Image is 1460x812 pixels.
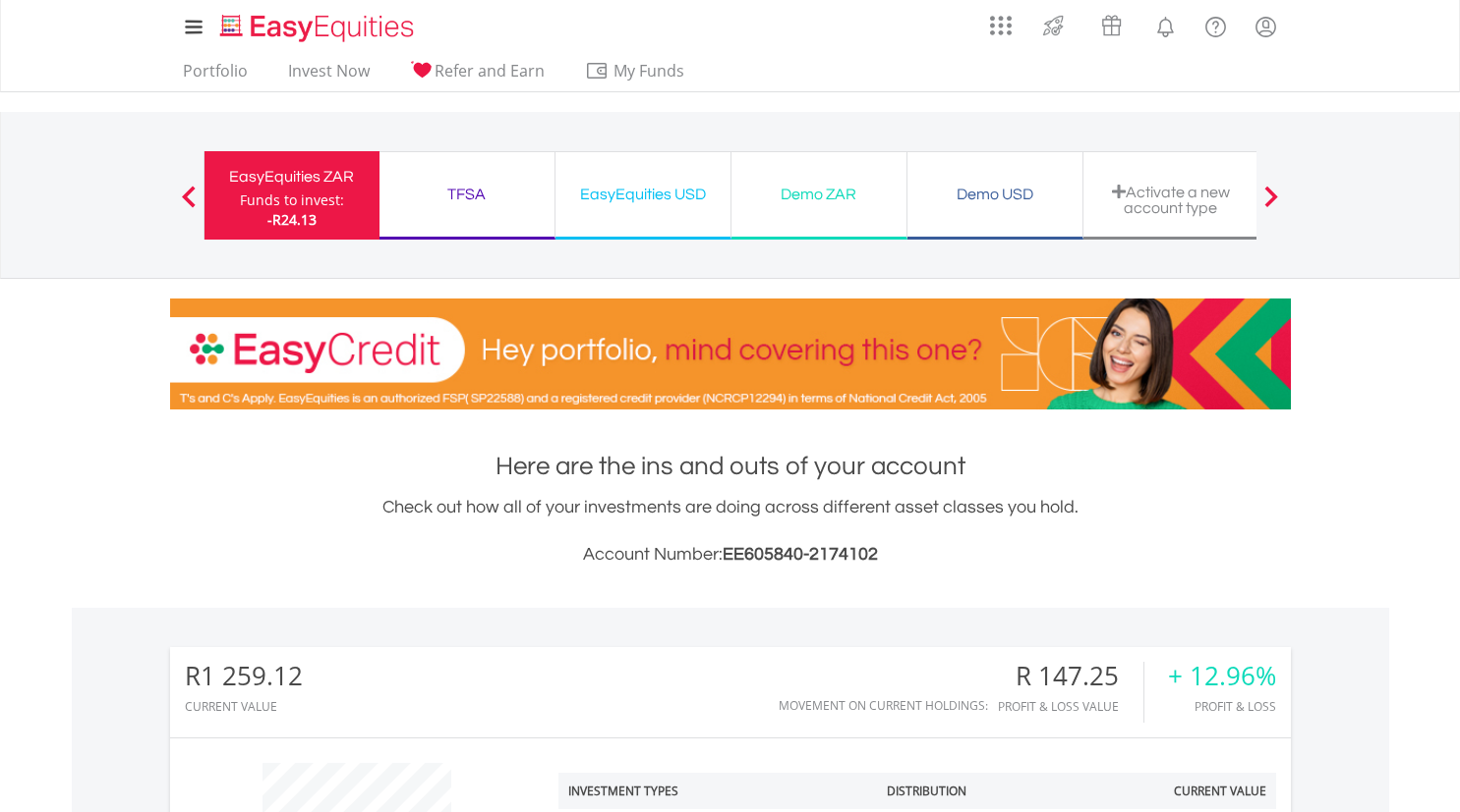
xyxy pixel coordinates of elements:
img: EasyEquities_Logo.png [216,12,422,44]
a: My Profile [1241,5,1291,48]
a: Invest Now [280,61,378,91]
a: Home page [212,5,422,44]
a: Notifications [1140,5,1191,44]
div: EasyEquities USD [567,181,719,208]
div: Demo USD [919,181,1071,208]
div: Profit & Loss [1168,700,1276,713]
th: Current Value [1096,773,1276,809]
a: FAQ's and Support [1191,5,1241,44]
h1: Here are the ins and outs of your account [170,449,1291,484]
div: Profit & Loss Value [998,700,1143,713]
a: Portfolio [175,61,256,91]
span: My Funds [585,58,714,83]
div: R 147.25 [998,662,1143,690]
a: Refer and Earn [402,61,553,91]
div: Movement on Current Holdings: [779,699,988,712]
div: Funds to invest: [240,190,344,210]
span: EE605840-2174102 [723,545,878,564]
div: Distribution [887,783,966,799]
img: vouchers-v2.svg [1095,10,1128,41]
img: grid-menu-icon.svg [990,15,1012,36]
div: EasyEquities ZAR [216,163,368,190]
th: Investment Types [558,773,797,809]
img: thrive-v2.svg [1037,10,1070,41]
div: Demo ZAR [743,181,895,208]
div: CURRENT VALUE [185,700,303,713]
div: R1 259.12 [185,662,303,690]
a: AppsGrid [977,5,1024,36]
img: EasyCredit Promotion Banner [170,298,1291,409]
span: Refer and Earn [435,60,545,81]
h3: Account Number: [170,541,1291,568]
div: TFSA [391,181,543,208]
div: + 12.96% [1168,662,1276,690]
div: Check out how all of your investments are doing across different asset classes you hold. [170,494,1291,568]
span: -R24.13 [267,210,317,229]
a: Vouchers [1082,5,1140,41]
div: Activate a new account type [1095,184,1247,216]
